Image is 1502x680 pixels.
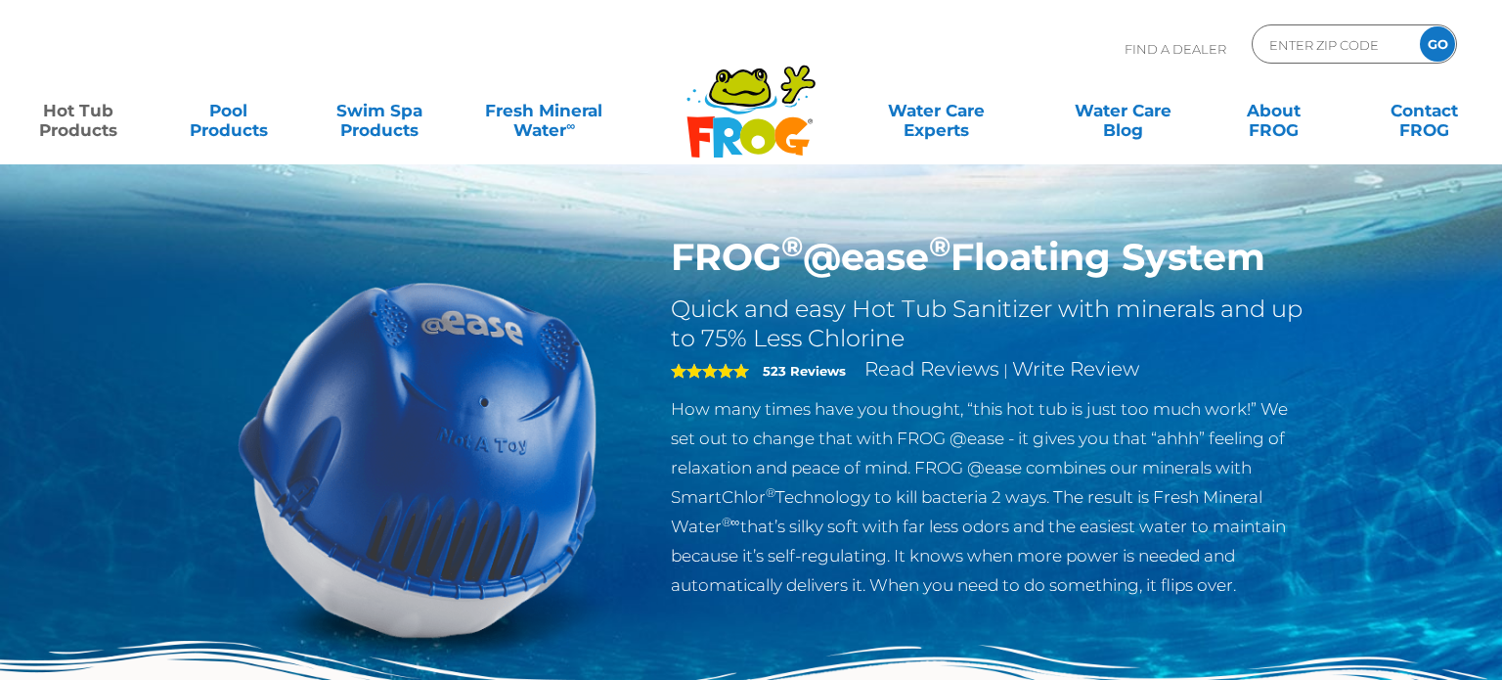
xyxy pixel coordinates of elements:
[1012,357,1139,381] a: Write Review
[1003,361,1008,380] span: |
[929,229,950,263] sup: ®
[671,295,1309,353] h2: Quick and easy Hot Tub Sanitizer with minerals and up to 75% Less Chlorine
[1125,24,1226,73] p: Find A Dealer
[471,91,618,130] a: Fresh MineralWater∞
[1420,26,1455,62] input: GO
[20,91,137,130] a: Hot TubProducts
[671,363,749,379] span: 5
[722,515,740,529] sup: ®∞
[676,39,826,159] img: Frog Products Logo
[763,363,846,379] strong: 523 Reviews
[781,229,803,263] sup: ®
[864,357,999,381] a: Read Reviews
[1365,91,1482,130] a: ContactFROG
[766,485,775,500] sup: ®
[671,235,1309,280] h1: FROG @ease Floating System
[671,394,1309,600] p: How many times have you thought, “this hot tub is just too much work!” We set out to change that ...
[170,91,287,130] a: PoolProducts
[841,91,1031,130] a: Water CareExperts
[1065,91,1182,130] a: Water CareBlog
[566,118,575,133] sup: ∞
[321,91,438,130] a: Swim SpaProducts
[1215,91,1332,130] a: AboutFROG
